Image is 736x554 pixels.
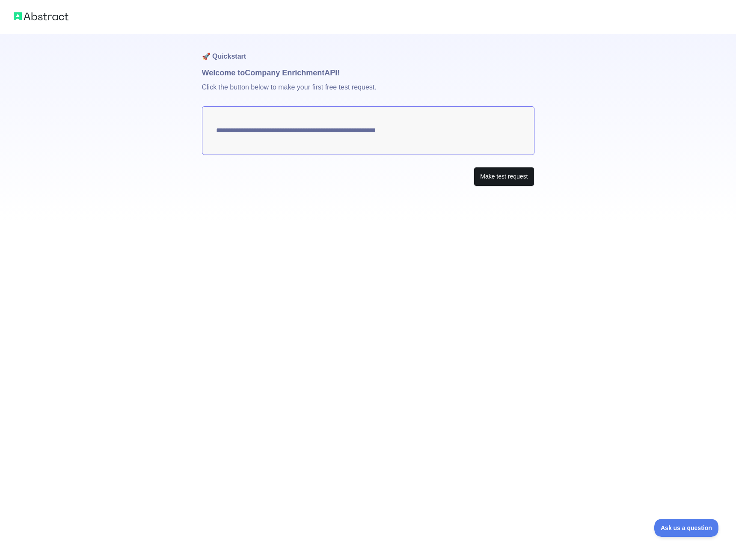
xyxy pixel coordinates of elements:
h1: Welcome to Company Enrichment API! [202,67,534,79]
p: Click the button below to make your first free test request. [202,79,534,106]
iframe: Toggle Customer Support [654,519,719,537]
button: Make test request [474,167,534,186]
img: Abstract logo [14,10,68,22]
h1: 🚀 Quickstart [202,34,534,67]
